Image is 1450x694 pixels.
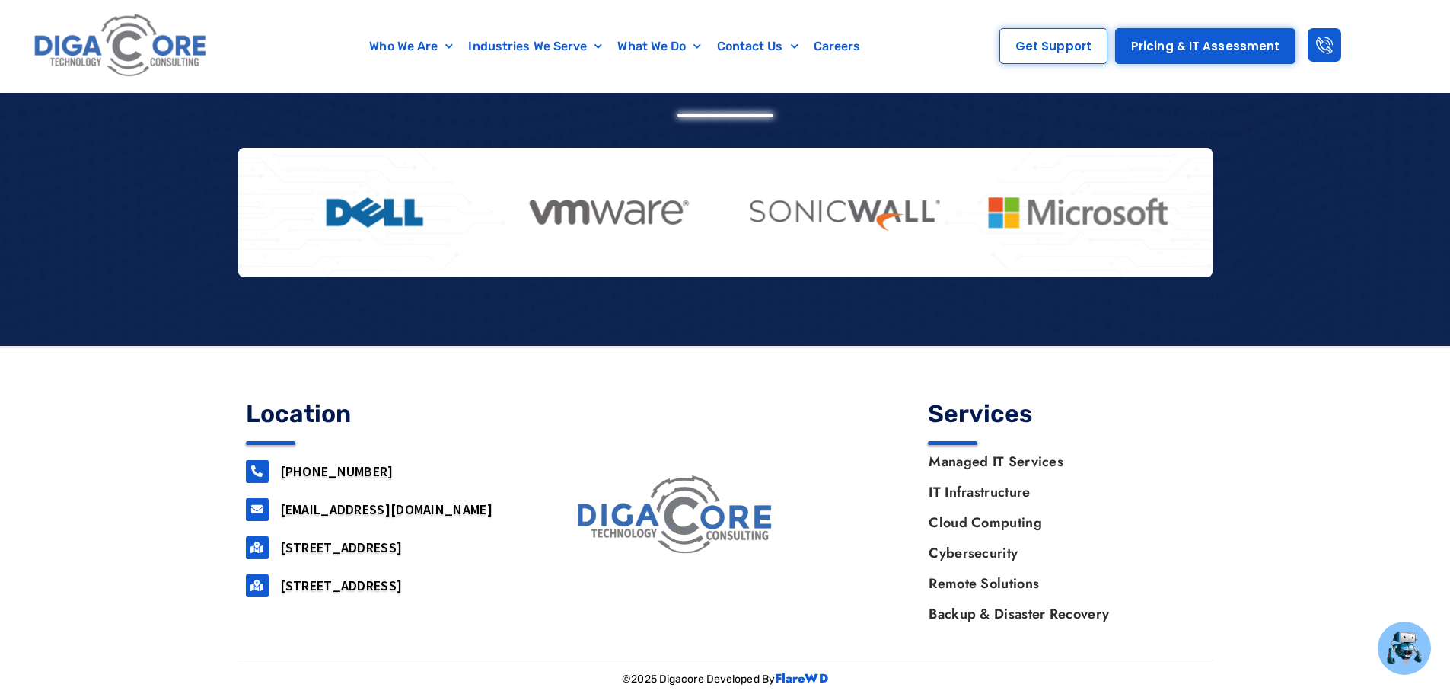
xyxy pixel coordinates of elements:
a: FlareWD [775,670,828,687]
span: Get Support [1015,40,1091,52]
a: Cloud Computing [913,507,1204,538]
a: Careers [806,29,868,64]
a: Cybersecurity [913,538,1204,568]
a: [EMAIL_ADDRESS][DOMAIN_NAME] [280,501,492,518]
img: Microsoft Logo [976,187,1180,238]
img: sonicwall logo [741,187,945,238]
img: Dell Logo [272,187,476,238]
a: Remote Solutions [913,568,1204,599]
a: Who We Are [362,29,460,64]
span: Pricing & IT Assessment [1131,40,1280,52]
a: support@digacore.com [246,498,269,521]
h4: Services [928,401,1205,426]
nav: Menu [285,29,945,64]
a: Industries We Serve [460,29,610,64]
img: Digacore logo 1 [30,8,212,85]
a: 732-646-5725 [246,460,269,483]
img: digacore logo [572,469,781,561]
a: Managed IT Services [913,446,1204,477]
p: ©2025 Digacore Developed By [238,668,1213,691]
a: IT Infrastructure [913,477,1204,507]
a: [STREET_ADDRESS] [280,539,403,556]
a: Pricing & IT Assessment [1115,28,1295,64]
a: 160 airport road, Suite 201, Lakewood, NJ, 08701 [246,536,269,559]
img: VMware Logo [507,187,711,238]
a: Get Support [999,28,1107,64]
a: What We Do [610,29,709,64]
a: [STREET_ADDRESS] [280,577,403,594]
h4: Location [246,401,523,426]
a: Backup & Disaster Recovery [913,599,1204,629]
a: 2917 Penn Forest Blvd, Roanoke, VA 24018 [246,574,269,597]
nav: Menu [913,446,1204,629]
a: Contact Us [709,29,806,64]
a: [PHONE_NUMBER] [280,462,394,480]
